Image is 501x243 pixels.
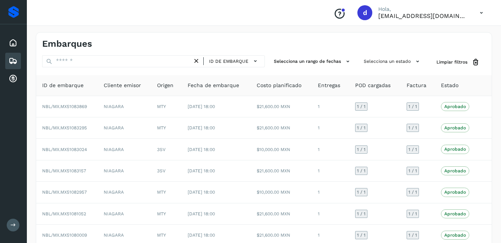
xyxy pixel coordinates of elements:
[312,182,349,203] td: 1
[357,126,366,130] span: 1 / 1
[408,190,417,194] span: 1 / 1
[361,55,425,68] button: Selecciona un estado
[42,104,87,109] span: NBL/MX.MX51083869
[251,203,312,225] td: $21,600.00 MXN
[98,203,151,225] td: NIAGARA
[42,125,87,130] span: NBL/MX.MX51083295
[42,211,86,216] span: NBL/MX.MX51081052
[357,190,366,194] span: 1 / 1
[312,139,349,160] td: 1
[251,96,312,117] td: $21,600.00 MXN
[444,233,466,238] p: Aprobado
[271,55,355,68] button: Selecciona un rango de fechas
[188,125,215,130] span: [DATE] 18:00
[98,182,151,203] td: NIAGARA
[151,182,182,203] td: MTY
[408,233,417,237] span: 1 / 1
[408,104,417,109] span: 1 / 1
[378,6,468,12] p: Hola,
[312,117,349,139] td: 1
[378,12,468,19] p: dcordero@grupoterramex.com
[42,39,92,49] h4: Embarques
[188,81,239,89] span: Fecha de embarque
[188,233,215,238] span: [DATE] 18:00
[312,96,349,117] td: 1
[444,190,466,195] p: Aprobado
[257,81,301,89] span: Costo planificado
[357,147,366,152] span: 1 / 1
[251,160,312,182] td: $21,600.00 MXN
[251,139,312,160] td: $10,000.00 MXN
[357,233,366,237] span: 1 / 1
[157,81,173,89] span: Origen
[207,56,262,67] button: ID de embarque
[408,147,417,152] span: 1 / 1
[444,168,466,173] p: Aprobado
[5,71,21,87] div: Cuentas por cobrar
[209,58,248,65] span: ID de embarque
[312,160,349,182] td: 1
[42,168,86,173] span: NBL/MX.MX51083157
[444,211,466,216] p: Aprobado
[407,81,426,89] span: Factura
[42,147,87,152] span: NBL/MX.MX51083024
[98,139,151,160] td: NIAGARA
[5,53,21,69] div: Embarques
[251,117,312,139] td: $21,600.00 MXN
[318,81,340,89] span: Entregas
[42,233,87,238] span: NBL/MX.MX51080009
[408,126,417,130] span: 1 / 1
[444,125,466,130] p: Aprobado
[357,104,366,109] span: 1 / 1
[188,190,215,195] span: [DATE] 18:00
[436,59,467,65] span: Limpiar filtros
[408,212,417,216] span: 1 / 1
[188,104,215,109] span: [DATE] 18:00
[251,182,312,203] td: $10,000.00 MXN
[312,203,349,225] td: 1
[188,147,215,152] span: [DATE] 18:00
[151,139,182,160] td: 3SV
[98,160,151,182] td: NIAGARA
[98,117,151,139] td: NIAGARA
[441,81,458,89] span: Estado
[151,117,182,139] td: MTY
[430,55,486,69] button: Limpiar filtros
[151,96,182,117] td: MTY
[42,81,84,89] span: ID de embarque
[151,203,182,225] td: MTY
[444,147,466,152] p: Aprobado
[444,104,466,109] p: Aprobado
[408,169,417,173] span: 1 / 1
[357,212,366,216] span: 1 / 1
[42,190,87,195] span: NBL/MX.MX51082957
[104,81,141,89] span: Cliente emisor
[5,35,21,51] div: Inicio
[188,211,215,216] span: [DATE] 18:00
[188,168,215,173] span: [DATE] 18:00
[355,81,391,89] span: POD cargadas
[151,160,182,182] td: 3SV
[357,169,366,173] span: 1 / 1
[98,96,151,117] td: NIAGARA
